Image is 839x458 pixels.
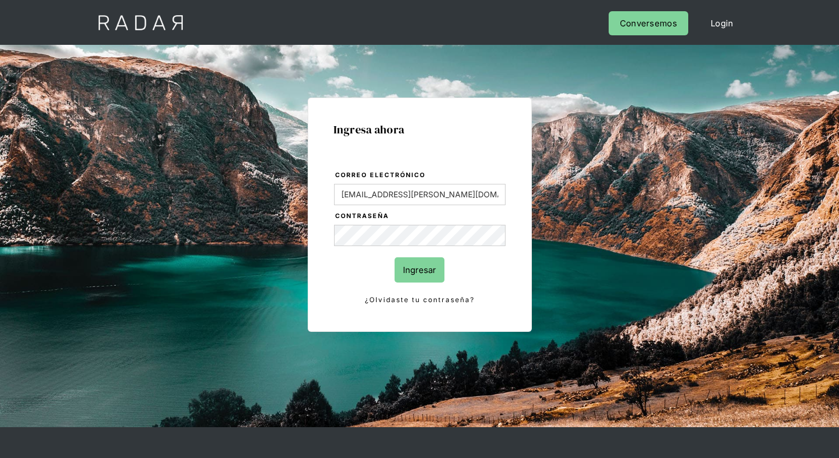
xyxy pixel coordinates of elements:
[335,170,506,181] label: Correo electrónico
[334,294,506,306] a: ¿Olvidaste tu contraseña?
[609,11,688,35] a: Conversemos
[699,11,745,35] a: Login
[334,184,506,205] input: bruce@wayne.com
[335,211,506,222] label: Contraseña
[333,123,506,136] h1: Ingresa ahora
[333,169,506,306] form: Login Form
[395,257,444,283] input: Ingresar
